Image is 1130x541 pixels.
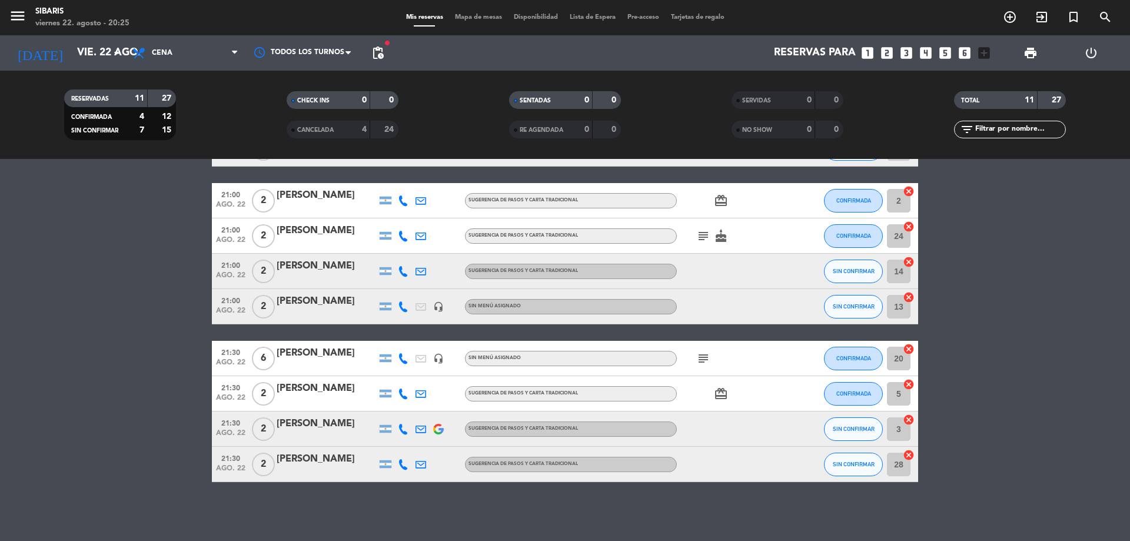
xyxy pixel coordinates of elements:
[742,127,772,133] span: NO SHOW
[836,390,871,397] span: CONFIRMADA
[611,96,619,104] strong: 0
[1061,35,1121,71] div: LOG OUT
[277,294,377,309] div: [PERSON_NAME]
[35,18,129,29] div: viernes 22. agosto - 20:25
[824,382,883,406] button: CONFIRMADA
[216,451,245,464] span: 21:30
[1084,46,1098,60] i: power_settings_new
[833,426,875,432] span: SIN CONFIRMAR
[162,94,174,102] strong: 27
[714,229,728,243] i: cake
[834,96,841,104] strong: 0
[860,45,875,61] i: looks_one
[384,125,396,134] strong: 24
[807,96,812,104] strong: 0
[216,258,245,271] span: 21:00
[468,462,578,466] span: sugerencia de pasos y carta tradicional
[1023,46,1038,60] span: print
[109,46,124,60] i: arrow_drop_down
[1066,10,1081,24] i: turned_in_not
[957,45,972,61] i: looks_6
[9,7,26,29] button: menu
[508,14,564,21] span: Disponibilidad
[433,301,444,312] i: headset_mic
[824,260,883,283] button: SIN CONFIRMAR
[277,452,377,467] div: [PERSON_NAME]
[879,45,895,61] i: looks_two
[277,223,377,238] div: [PERSON_NAME]
[564,14,621,21] span: Lista de Espera
[216,307,245,320] span: ago. 22
[824,295,883,318] button: SIN CONFIRMAR
[774,47,856,59] span: Reservas para
[71,114,112,120] span: CONFIRMADA
[824,347,883,370] button: CONFIRMADA
[277,346,377,361] div: [PERSON_NAME]
[252,260,275,283] span: 2
[216,416,245,429] span: 21:30
[297,127,334,133] span: CANCELADA
[433,424,444,434] img: google-logo.png
[1003,10,1017,24] i: add_circle_outline
[696,351,710,366] i: subject
[903,185,915,197] i: cancel
[938,45,953,61] i: looks_5
[71,128,118,134] span: SIN CONFIRMAR
[836,233,871,239] span: CONFIRMADA
[960,122,974,137] i: filter_list
[277,416,377,432] div: [PERSON_NAME]
[468,233,578,238] span: sugerencia de pasos y carta tradicional
[833,303,875,310] span: SIN CONFIRMAR
[9,7,26,25] i: menu
[903,449,915,461] i: cancel
[362,125,367,134] strong: 4
[918,45,933,61] i: looks_4
[1035,10,1049,24] i: exit_to_app
[468,391,578,396] span: sugerencia de pasos y carta tradicional
[252,347,275,370] span: 6
[824,224,883,248] button: CONFIRMADA
[714,194,728,208] i: card_giftcard
[696,229,710,243] i: subject
[252,382,275,406] span: 2
[976,45,992,61] i: add_box
[35,6,129,18] div: sibaris
[216,345,245,359] span: 21:30
[611,125,619,134] strong: 0
[961,98,979,104] span: TOTAL
[277,258,377,274] div: [PERSON_NAME]
[584,125,589,134] strong: 0
[216,236,245,250] span: ago. 22
[903,221,915,233] i: cancel
[1052,96,1063,104] strong: 27
[252,224,275,248] span: 2
[1025,96,1034,104] strong: 11
[297,98,330,104] span: CHECK INS
[216,223,245,236] span: 21:00
[216,201,245,214] span: ago. 22
[807,125,812,134] strong: 0
[389,96,396,104] strong: 0
[135,94,144,102] strong: 11
[833,461,875,467] span: SIN CONFIRMAR
[162,112,174,121] strong: 12
[824,417,883,441] button: SIN CONFIRMAR
[216,271,245,285] span: ago. 22
[252,453,275,476] span: 2
[665,14,730,21] span: Tarjetas de regalo
[362,96,367,104] strong: 0
[903,291,915,303] i: cancel
[974,123,1065,136] input: Filtrar por nombre...
[277,381,377,396] div: [PERSON_NAME]
[216,464,245,478] span: ago. 22
[468,268,578,273] span: sugerencia de pasos y carta tradicional
[139,112,144,121] strong: 4
[584,96,589,104] strong: 0
[742,98,771,104] span: SERVIDAS
[903,414,915,426] i: cancel
[520,127,563,133] span: RE AGENDADA
[903,256,915,268] i: cancel
[903,379,915,390] i: cancel
[252,417,275,441] span: 2
[216,380,245,394] span: 21:30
